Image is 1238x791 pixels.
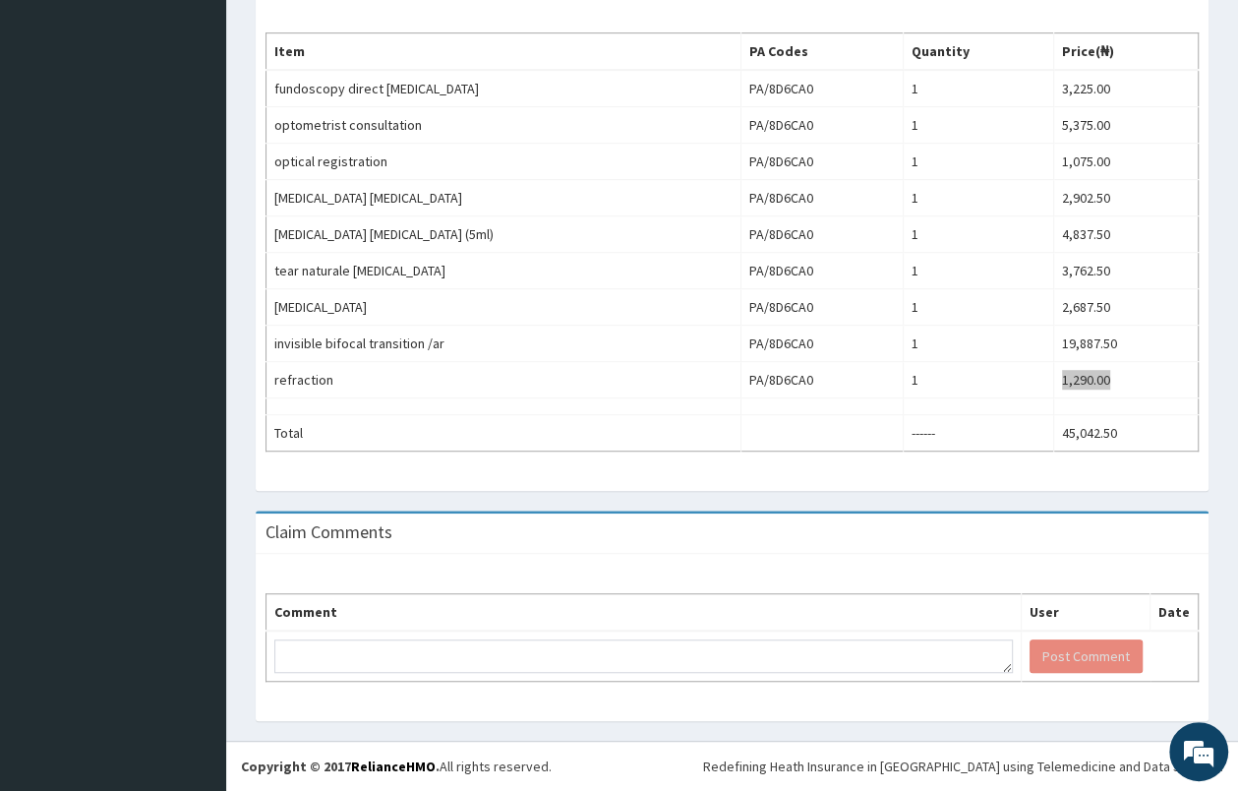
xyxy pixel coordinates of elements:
div: Minimize live chat window [323,10,370,57]
td: 1 [904,326,1054,362]
td: 3,762.50 [1054,253,1199,289]
td: 1 [904,180,1054,216]
th: Comment [266,594,1022,632]
button: Post Comment [1030,639,1143,673]
td: 4,837.50 [1054,216,1199,253]
td: 1,075.00 [1054,144,1199,180]
td: PA/8D6CA0 [741,253,904,289]
td: PA/8D6CA0 [741,107,904,144]
th: Price(₦) [1054,33,1199,71]
td: 5,375.00 [1054,107,1199,144]
td: ------ [904,415,1054,452]
td: PA/8D6CA0 [741,216,904,253]
td: 3,225.00 [1054,70,1199,107]
h3: Claim Comments [265,523,392,541]
td: fundoscopy direct [MEDICAL_DATA] [266,70,741,107]
td: 1 [904,362,1054,398]
td: 19,887.50 [1054,326,1199,362]
td: [MEDICAL_DATA] [MEDICAL_DATA] [266,180,741,216]
td: 1 [904,253,1054,289]
th: User [1021,594,1150,632]
td: PA/8D6CA0 [741,326,904,362]
td: 1,290.00 [1054,362,1199,398]
td: PA/8D6CA0 [741,362,904,398]
div: Redefining Heath Insurance in [GEOGRAPHIC_DATA] using Telemedicine and Data Science! [703,757,1223,776]
td: PA/8D6CA0 [741,180,904,216]
div: Chat with us now [102,110,330,136]
footer: All rights reserved. [226,741,1238,791]
td: tear naturale [MEDICAL_DATA] [266,253,741,289]
img: d_794563401_company_1708531726252_794563401 [36,98,80,148]
td: 45,042.50 [1054,415,1199,452]
td: 1 [904,144,1054,180]
td: [MEDICAL_DATA] [MEDICAL_DATA] (5ml) [266,216,741,253]
a: RelianceHMO [351,758,436,775]
th: Quantity [904,33,1054,71]
td: 1 [904,70,1054,107]
th: PA Codes [741,33,904,71]
th: Item [266,33,741,71]
td: [MEDICAL_DATA] [266,289,741,326]
textarea: Type your message and hit 'Enter' [10,537,375,606]
td: refraction [266,362,741,398]
td: Total [266,415,741,452]
td: 1 [904,107,1054,144]
td: 2,902.50 [1054,180,1199,216]
td: optometrist consultation [266,107,741,144]
td: 2,687.50 [1054,289,1199,326]
td: invisible bifocal transition /ar [266,326,741,362]
td: 1 [904,289,1054,326]
strong: Copyright © 2017 . [241,758,440,775]
td: PA/8D6CA0 [741,289,904,326]
td: PA/8D6CA0 [741,70,904,107]
td: optical registration [266,144,741,180]
span: We're online! [114,248,271,447]
td: PA/8D6CA0 [741,144,904,180]
th: Date [1150,594,1199,632]
td: 1 [904,216,1054,253]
